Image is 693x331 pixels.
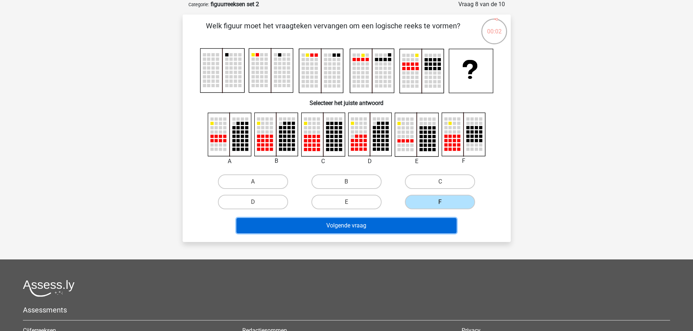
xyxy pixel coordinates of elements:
h6: Selecteer het juiste antwoord [194,94,499,106]
label: D [218,195,288,209]
label: F [405,195,475,209]
div: D [343,157,398,166]
label: B [311,174,382,189]
div: A [202,157,257,166]
div: E [389,157,444,166]
h5: Assessments [23,306,670,314]
strong: figuurreeksen set 2 [211,1,259,8]
div: B [249,157,304,165]
div: F [436,157,491,165]
img: Assessly logo [23,280,75,297]
label: E [311,195,382,209]
div: C [296,157,351,166]
small: Categorie: [188,2,209,7]
button: Volgende vraag [236,218,457,233]
label: A [218,174,288,189]
label: C [405,174,475,189]
div: 00:02 [481,18,508,36]
p: Welk figuur moet het vraagteken vervangen om een logische reeks te vormen? [194,20,472,42]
